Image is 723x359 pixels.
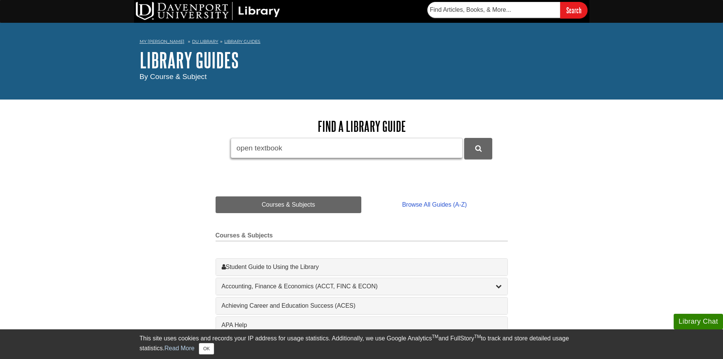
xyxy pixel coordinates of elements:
input: Search by Course or Subject... [231,138,463,158]
img: DU Library [136,2,280,20]
h2: Find a Library Guide [216,119,508,134]
input: Find Articles, Books, & More... [427,2,560,18]
sup: TM [474,334,481,339]
a: Courses & Subjects [216,196,362,213]
button: Library Chat [674,314,723,329]
button: Close [199,343,214,354]
a: My [PERSON_NAME] [140,38,184,45]
i: Search Library Guides [475,145,482,152]
h2: Courses & Subjects [216,232,508,241]
a: APA Help [222,321,502,330]
a: Achieving Career and Education Success (ACES) [222,301,502,310]
a: DU Library [192,39,218,44]
a: Student Guide to Using the Library [222,263,502,272]
input: Search [560,2,588,18]
a: Accounting, Finance & Economics (ACCT, FINC & ECON) [222,282,502,291]
a: Library Guides [224,39,260,44]
div: By Course & Subject [140,71,584,82]
form: Searches DU Library's articles, books, and more [427,2,588,18]
a: Read More [164,345,194,351]
h1: Library Guides [140,49,584,71]
button: DU Library Guides Search [464,138,492,159]
sup: TM [432,334,438,339]
nav: breadcrumb [140,36,584,49]
div: This site uses cookies and records your IP address for usage statistics. Additionally, we use Goo... [140,334,584,354]
a: Browse All Guides (A-Z) [361,196,507,213]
